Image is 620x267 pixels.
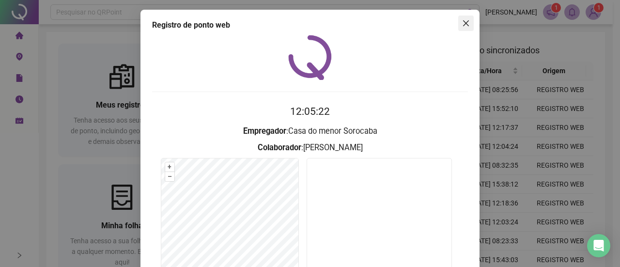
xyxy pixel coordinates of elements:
button: – [165,172,174,181]
h3: : Casa do menor Sorocaba [152,125,468,138]
strong: Empregador [243,126,286,136]
div: Registro de ponto web [152,19,468,31]
img: QRPoint [288,35,332,80]
span: close [462,19,470,27]
div: Open Intercom Messenger [587,234,610,257]
h3: : [PERSON_NAME] [152,141,468,154]
button: Close [458,16,474,31]
button: + [165,162,174,172]
strong: Colaborador [258,143,301,152]
time: 12:05:22 [290,106,330,117]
